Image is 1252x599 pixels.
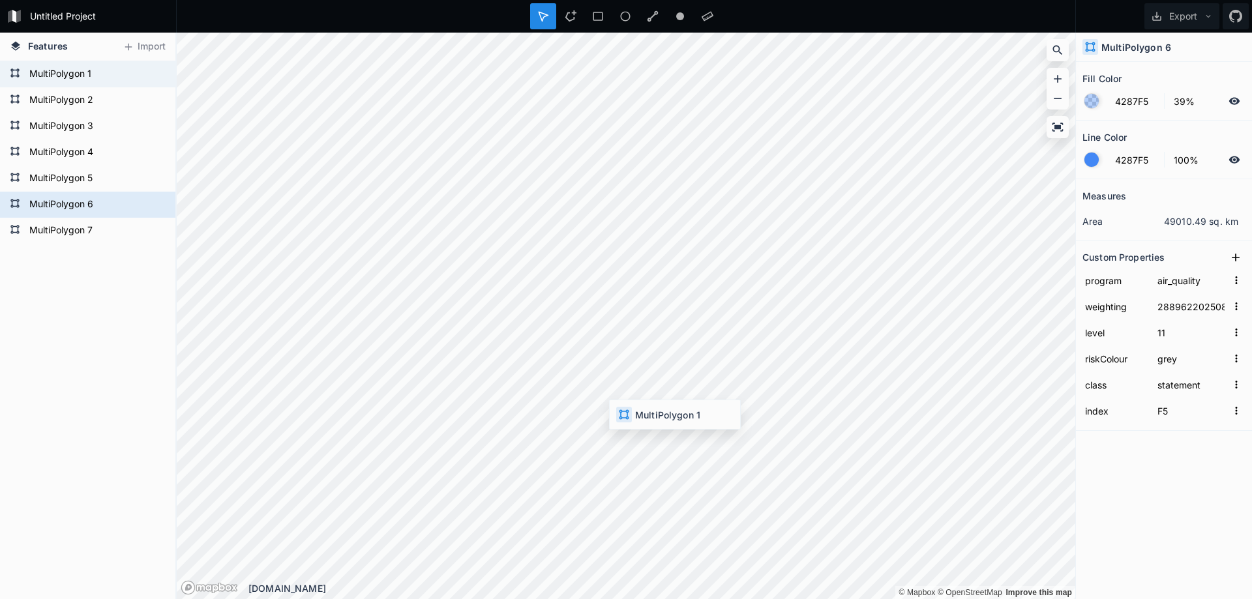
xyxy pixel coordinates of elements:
a: Map feedback [1006,588,1072,597]
input: Name [1082,349,1148,368]
input: Name [1082,323,1148,342]
h2: Measures [1082,186,1126,206]
input: Name [1082,270,1148,290]
a: OpenStreetMap [938,588,1002,597]
input: Empty [1155,375,1227,394]
input: Name [1082,297,1148,316]
input: Empty [1155,401,1227,420]
button: Export [1144,3,1219,29]
span: Features [28,39,68,53]
input: Name [1082,401,1148,420]
input: Empty [1155,323,1227,342]
dd: 49010.49 sq. km [1164,214,1245,228]
input: Name [1082,375,1148,394]
div: [DOMAIN_NAME] [248,581,1075,595]
h2: Custom Properties [1082,247,1165,267]
input: Empty [1155,297,1227,316]
a: Mapbox [899,588,935,597]
h4: MultiPolygon 6 [1101,40,1171,54]
h2: Fill Color [1082,68,1122,89]
input: Empty [1155,349,1227,368]
a: Mapbox logo [181,580,238,595]
button: Import [116,37,172,57]
input: Empty [1155,270,1227,290]
h2: Line Color [1082,127,1127,147]
dt: area [1082,214,1164,228]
